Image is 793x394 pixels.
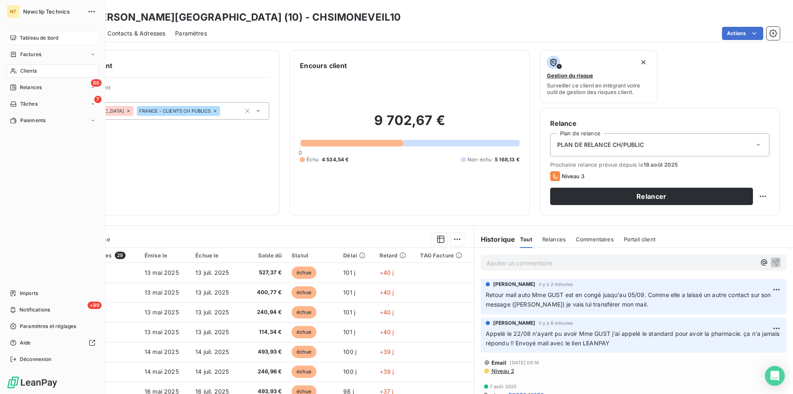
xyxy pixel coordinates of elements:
[420,252,468,259] div: TAG Facture
[550,118,769,128] h6: Relance
[145,252,185,259] div: Émise le
[468,156,491,163] span: Non-échu
[94,96,102,103] span: 7
[292,346,316,358] span: échue
[20,51,41,58] span: Factures
[539,282,573,287] span: il y a 2 minutes
[7,31,99,45] a: Tableau de bord
[292,366,316,378] span: échue
[380,368,394,375] span: +39 j
[249,252,282,259] div: Solde dû
[300,61,347,71] h6: Encours client
[299,149,302,156] span: 0
[380,269,394,276] span: +40 j
[292,267,316,279] span: échue
[20,117,45,124] span: Paiements
[195,309,229,316] span: 13 juil. 2025
[343,348,356,355] span: 100 j
[486,330,781,347] span: Appelé le 22/08 n'ayant pu avoir Mme GUST j'ai appelé le standard pour avoir la pharmacie. ça n'a...
[7,5,20,18] div: NT
[107,29,165,38] span: Contacts & Adresses
[145,289,179,296] span: 13 mai 2025
[20,84,42,91] span: Relances
[91,79,102,87] span: 86
[7,81,99,94] a: 86Relances
[343,368,356,375] span: 100 j
[491,368,514,374] span: Niveau 2
[550,161,769,168] span: Prochaine relance prévue depuis le
[292,326,316,338] span: échue
[195,348,229,355] span: 14 juil. 2025
[7,114,99,127] a: Paiements
[490,384,517,389] span: 7 août 2025
[722,27,763,40] button: Actions
[643,161,678,168] span: 18 août 2025
[322,156,349,163] span: 4 534,54 €
[493,319,536,327] span: [PERSON_NAME]
[249,269,282,277] span: 527,37 €
[474,234,515,244] h6: Historique
[7,287,99,300] a: Imports
[562,173,584,179] span: Niveau 3
[7,48,99,61] a: Factures
[540,50,658,103] button: Gestion du risqueSurveiller ce client en intégrant votre outil de gestion des risques client.
[139,109,211,113] span: FRANCE - CLIENTS CH PUBLICS
[66,84,269,96] span: Propriétés Client
[73,10,401,25] h3: CH [PERSON_NAME][GEOGRAPHIC_DATA] (10) - CHSIMONEVEIL10
[195,328,229,335] span: 13 juil. 2025
[292,286,316,299] span: échue
[20,34,58,42] span: Tableau de bord
[249,288,282,297] span: 400,77 €
[292,252,333,259] div: Statut
[7,64,99,78] a: Clients
[292,306,316,319] span: échue
[495,156,520,163] span: 5 168,13 €
[195,289,229,296] span: 13 juil. 2025
[380,348,394,355] span: +39 j
[343,328,355,335] span: 101 j
[249,368,282,376] span: 246,96 €
[20,290,38,297] span: Imports
[20,356,52,363] span: Déconnexion
[380,289,394,296] span: +40 j
[380,309,394,316] span: +40 j
[542,236,566,243] span: Relances
[20,100,38,108] span: Tâches
[175,29,207,38] span: Paramètres
[145,348,179,355] span: 14 mai 2025
[20,67,37,75] span: Clients
[550,188,753,205] button: Relancer
[145,368,179,375] span: 14 mai 2025
[249,328,282,336] span: 114,34 €
[576,236,614,243] span: Commentaires
[115,252,125,259] span: 29
[145,309,179,316] span: 13 mai 2025
[343,252,369,259] div: Délai
[220,107,227,115] input: Ajouter une valeur
[249,308,282,316] span: 240,94 €
[50,61,269,71] h6: Informations client
[557,141,644,149] span: PLAN DE RELANCE CH/PUBLIC
[547,82,651,95] span: Surveiller ce client en intégrant votre outil de gestion des risques client.
[7,376,58,389] img: Logo LeanPay
[380,328,394,335] span: +40 j
[20,339,31,347] span: Aide
[249,348,282,356] span: 493,93 €
[493,281,536,288] span: [PERSON_NAME]
[520,236,532,243] span: Tout
[624,236,655,243] span: Portail client
[539,321,573,326] span: il y a 6 minutes
[88,302,102,309] span: +99
[491,359,507,366] span: Email
[547,72,593,79] span: Gestion du risque
[195,368,229,375] span: 14 juil. 2025
[343,289,355,296] span: 101 j
[19,306,50,314] span: Notifications
[380,252,411,259] div: Retard
[7,336,99,349] a: Aide
[195,269,229,276] span: 13 juil. 2025
[486,291,773,308] span: Retour mail auto Mme GUST est en congé jusqu'au 05/09. Comme elle a laissé un autre contact sur s...
[306,156,318,163] span: Échu
[145,269,179,276] span: 13 mai 2025
[23,8,83,15] span: Newclip Technics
